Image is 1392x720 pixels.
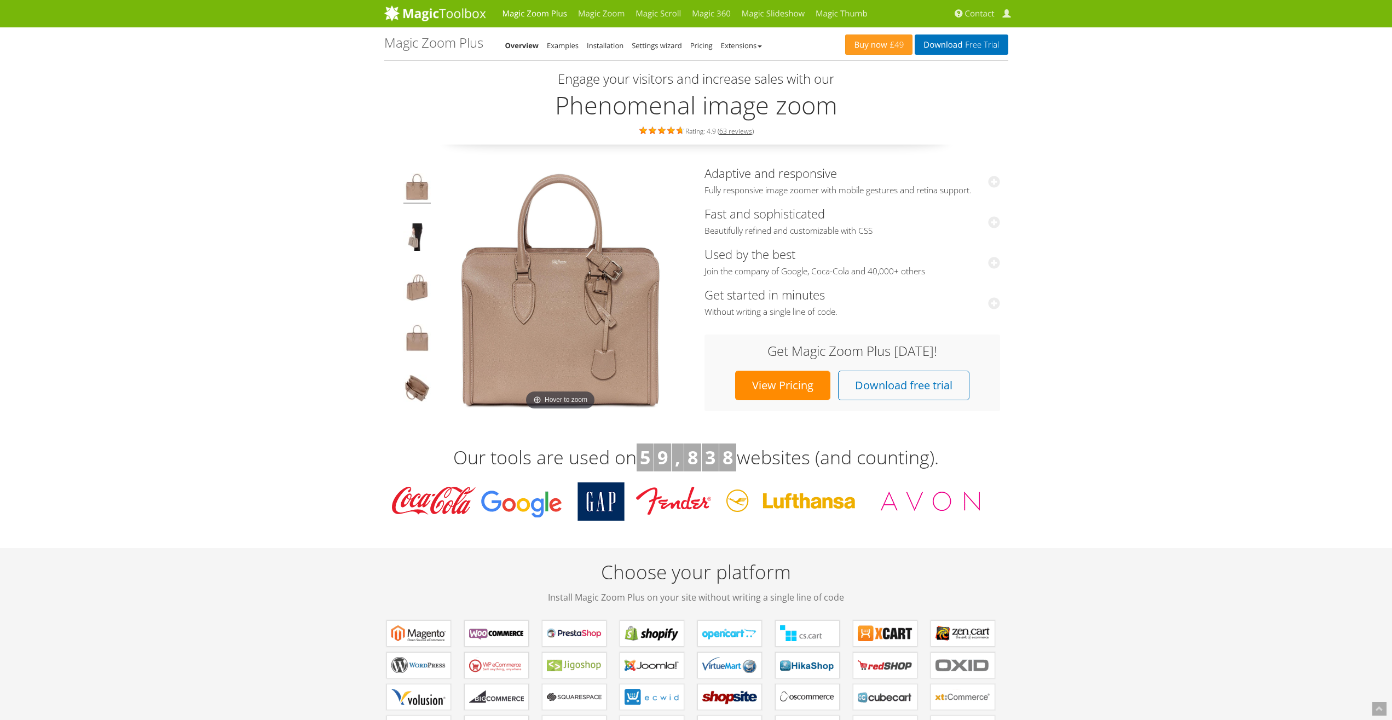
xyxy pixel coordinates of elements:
[620,652,684,678] a: Magic Zoom Plus for Joomla
[853,684,917,710] a: Magic Zoom Plus for CubeCart
[853,620,917,647] a: Magic Zoom Plus for X-Cart
[775,652,840,678] a: Magic Zoom Plus for HikaShop
[723,445,733,470] b: 8
[625,689,679,705] b: Magic Zoom Plus for ECWID
[391,657,446,673] b: Magic Zoom Plus for WordPress
[464,684,529,710] a: Magic Zoom Plus for Bigcommerce
[697,652,762,678] a: Magic Zoom Plus for VirtueMart
[384,443,1008,472] h3: Our tools are used on websites (and counting).
[931,652,995,678] a: Magic Zoom Plus for OXID
[931,684,995,710] a: Magic Zoom Plus for xt:Commerce
[384,558,1008,604] h2: Choose your platform
[704,165,1000,196] a: Adaptive and responsiveFully responsive image zoomer with mobile gestures and retina support.
[702,657,757,673] b: Magic Zoom Plus for VirtueMart
[547,41,579,50] a: Examples
[721,41,762,50] a: Extensions
[632,41,682,50] a: Settings wizard
[464,652,529,678] a: Magic Zoom Plus for WP e-Commerce
[403,223,431,254] img: JavaScript image zoom example
[962,41,999,49] span: Free Trial
[640,445,650,470] b: 5
[469,689,524,705] b: Magic Zoom Plus for Bigcommerce
[931,620,995,647] a: Magic Zoom Plus for Zen Cart
[705,445,715,470] b: 3
[437,166,684,413] a: Magic Zoom Plus DemoHover to zoom
[719,126,752,136] a: 63 reviews
[780,657,835,673] b: Magic Zoom Plus for HikaShop
[915,34,1008,55] a: DownloadFree Trial
[391,689,446,705] b: Magic Zoom Plus for Volusion
[704,307,1000,318] span: Without writing a single line of code.
[625,625,679,642] b: Magic Zoom Plus for Shopify
[657,445,668,470] b: 9
[697,620,762,647] a: Magic Zoom Plus for OpenCart
[935,689,990,705] b: Magic Zoom Plus for xt:Commerce
[702,625,757,642] b: Magic Zoom Plus for OpenCart
[587,41,623,50] a: Installation
[704,205,1000,237] a: Fast and sophisticatedBeautifully refined and customizable with CSS
[838,371,969,400] a: Download free trial
[690,41,713,50] a: Pricing
[620,684,684,710] a: Magic Zoom Plus for ECWID
[391,625,446,642] b: Magic Zoom Plus for Magento
[775,684,840,710] a: Magic Zoom Plus for osCommerce
[384,482,992,521] img: Magic Toolbox Customers
[386,652,451,678] a: Magic Zoom Plus for WordPress
[386,620,451,647] a: Magic Zoom Plus for Magento
[688,445,698,470] b: 8
[935,625,990,642] b: Magic Zoom Plus for Zen Cart
[384,36,483,50] h1: Magic Zoom Plus
[384,124,1008,136] div: Rating: 4.9 ( )
[464,620,529,647] a: Magic Zoom Plus for WooCommerce
[715,344,989,358] h3: Get Magic Zoom Plus [DATE]!
[780,689,835,705] b: Magic Zoom Plus for osCommerce
[704,246,1000,277] a: Used by the bestJoin the company of Google, Coca-Cola and 40,000+ others
[384,591,1008,604] span: Install Magic Zoom Plus on your site without writing a single line of code
[469,625,524,642] b: Magic Zoom Plus for WooCommerce
[542,652,607,678] a: Magic Zoom Plus for Jigoshop
[403,375,431,405] img: JavaScript zoom tool example
[675,445,680,470] b: ,
[505,41,539,50] a: Overview
[887,41,904,49] span: £49
[965,8,995,19] span: Contact
[858,657,912,673] b: Magic Zoom Plus for redSHOP
[384,91,1008,119] h2: Phenomenal image zoom
[697,684,762,710] a: Magic Zoom Plus for ShopSite
[858,689,912,705] b: Magic Zoom Plus for CubeCart
[403,324,431,355] img: Hover image zoom example
[437,166,684,413] img: Magic Zoom Plus Demo
[547,625,602,642] b: Magic Zoom Plus for PrestaShop
[547,657,602,673] b: Magic Zoom Plus for Jigoshop
[620,620,684,647] a: Magic Zoom Plus for Shopify
[384,5,486,21] img: MagicToolbox.com - Image tools for your website
[542,620,607,647] a: Magic Zoom Plus for PrestaShop
[935,657,990,673] b: Magic Zoom Plus for OXID
[735,371,830,400] a: View Pricing
[704,286,1000,318] a: Get started in minutesWithout writing a single line of code.
[704,226,1000,237] span: Beautifully refined and customizable with CSS
[780,625,835,642] b: Magic Zoom Plus for CS-Cart
[403,274,431,304] img: jQuery image zoom example
[625,657,679,673] b: Magic Zoom Plus for Joomla
[845,34,912,55] a: Buy now£49
[858,625,912,642] b: Magic Zoom Plus for X-Cart
[704,266,1000,277] span: Join the company of Google, Coca-Cola and 40,000+ others
[469,657,524,673] b: Magic Zoom Plus for WP e-Commerce
[775,620,840,647] a: Magic Zoom Plus for CS-Cart
[547,689,602,705] b: Magic Zoom Plus for Squarespace
[853,652,917,678] a: Magic Zoom Plus for redSHOP
[403,173,431,204] img: Product image zoom example
[704,185,1000,196] span: Fully responsive image zoomer with mobile gestures and retina support.
[387,72,1006,86] h3: Engage your visitors and increase sales with our
[542,684,607,710] a: Magic Zoom Plus for Squarespace
[386,684,451,710] a: Magic Zoom Plus for Volusion
[702,689,757,705] b: Magic Zoom Plus for ShopSite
